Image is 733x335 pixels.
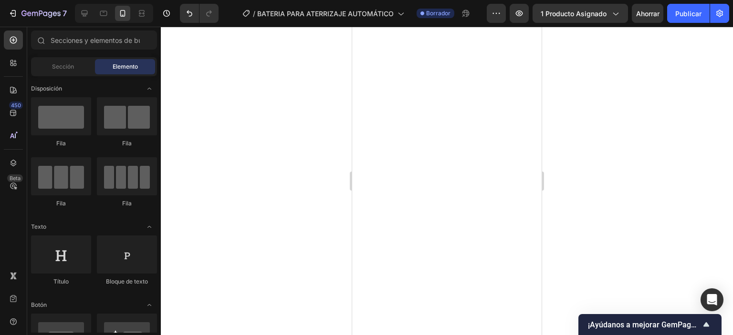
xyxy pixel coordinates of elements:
[122,140,132,147] font: Fila
[31,30,157,50] input: Secciones y elementos de búsqueda
[53,278,69,285] font: Título
[588,320,701,329] font: ¡Ayúdanos a mejorar GemPages!
[4,4,71,23] button: 7
[632,4,663,23] button: Ahorrar
[142,219,157,234] span: Abrir palanca
[122,200,132,207] font: Fila
[352,27,542,335] iframe: Área de diseño
[56,200,66,207] font: Fila
[11,102,21,109] font: 450
[426,10,450,17] font: Borrador
[63,9,67,18] font: 7
[31,223,46,230] font: Texto
[701,288,723,311] div: Abrir Intercom Messenger
[52,63,74,70] font: Sección
[588,319,712,330] button: Mostrar encuesta - ¡Ayúdanos a mejorar GemPages!
[31,301,47,308] font: Botón
[106,278,148,285] font: Bloque de texto
[636,10,660,18] font: Ahorrar
[541,10,607,18] font: 1 producto asignado
[56,140,66,147] font: Fila
[533,4,628,23] button: 1 producto asignado
[667,4,710,23] button: Publicar
[142,297,157,313] span: Abrir palanca
[113,63,138,70] font: Elemento
[180,4,219,23] div: Deshacer/Rehacer
[257,10,394,18] font: BATERIA PARA ATERRIZAJE AUTOMÁTICO
[675,10,702,18] font: Publicar
[142,81,157,96] span: Abrir palanca
[10,175,21,182] font: Beta
[31,85,62,92] font: Disposición
[253,10,255,18] font: /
